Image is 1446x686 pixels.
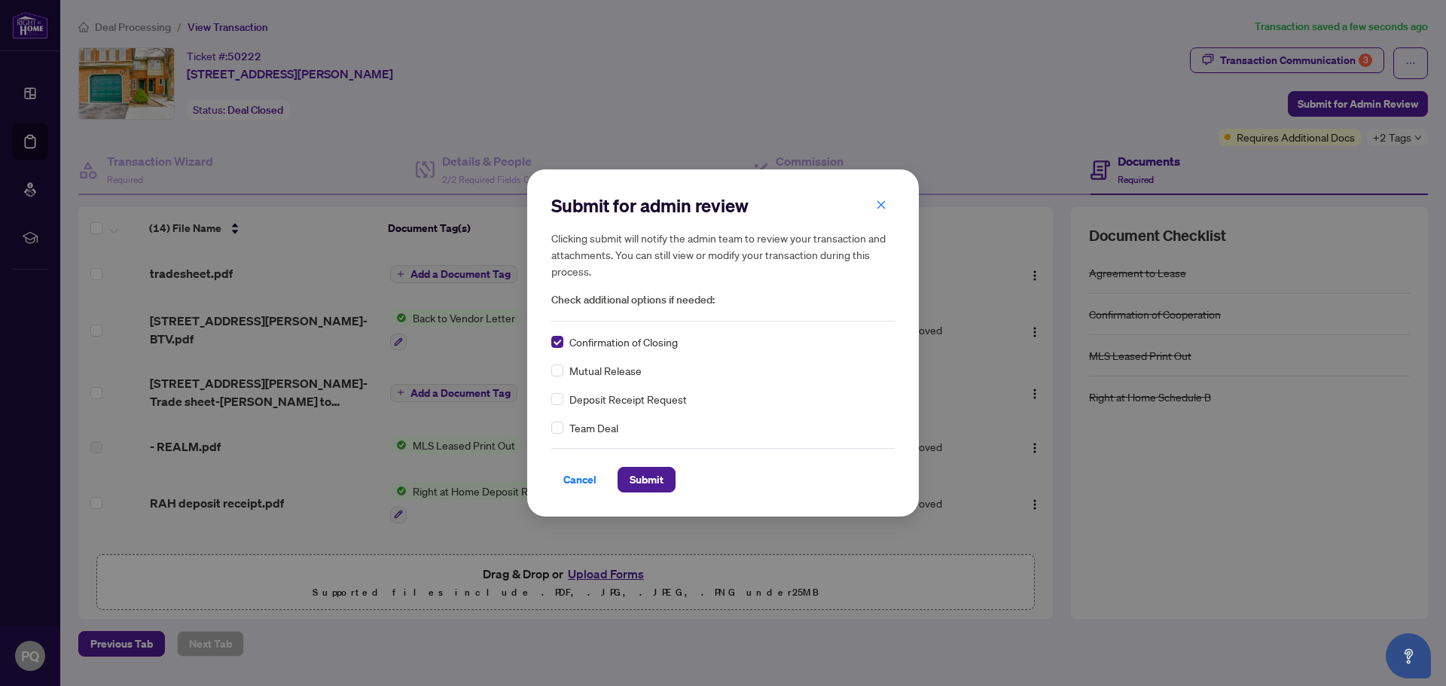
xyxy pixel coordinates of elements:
[618,467,676,492] button: Submit
[630,468,664,492] span: Submit
[551,230,895,279] h5: Clicking submit will notify the admin team to review your transaction and attachments. You can st...
[569,419,618,436] span: Team Deal
[1386,633,1431,678] button: Open asap
[876,200,886,210] span: close
[569,391,687,407] span: Deposit Receipt Request
[563,468,596,492] span: Cancel
[551,291,895,309] span: Check additional options if needed:
[551,467,609,492] button: Cancel
[569,362,642,379] span: Mutual Release
[569,334,678,350] span: Confirmation of Closing
[551,194,895,218] h2: Submit for admin review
